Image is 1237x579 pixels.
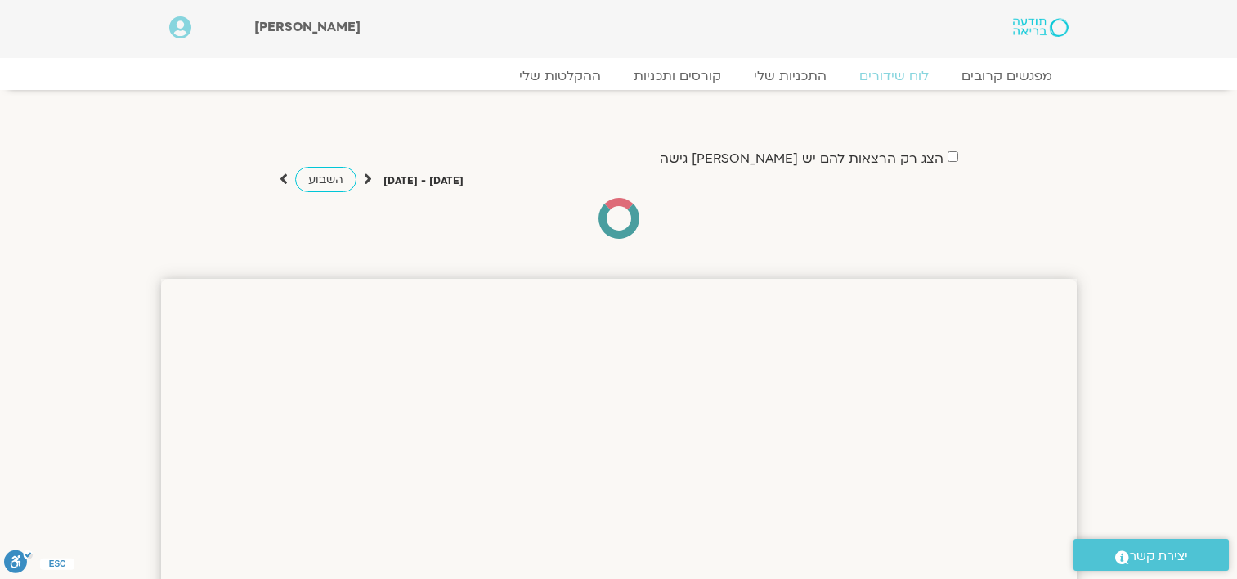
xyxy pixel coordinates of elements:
span: [PERSON_NAME] [254,18,361,36]
nav: Menu [169,68,1069,84]
a: התכניות שלי [737,68,843,84]
a: מפגשים קרובים [945,68,1069,84]
label: הצג רק הרצאות להם יש [PERSON_NAME] גישה [660,151,943,166]
span: השבוע [308,172,343,187]
span: יצירת קשר [1129,545,1188,568]
a: ההקלטות שלי [503,68,617,84]
a: קורסים ותכניות [617,68,737,84]
a: לוח שידורים [843,68,945,84]
a: יצירת קשר [1073,539,1229,571]
a: השבוע [295,167,356,192]
p: [DATE] - [DATE] [383,173,464,190]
